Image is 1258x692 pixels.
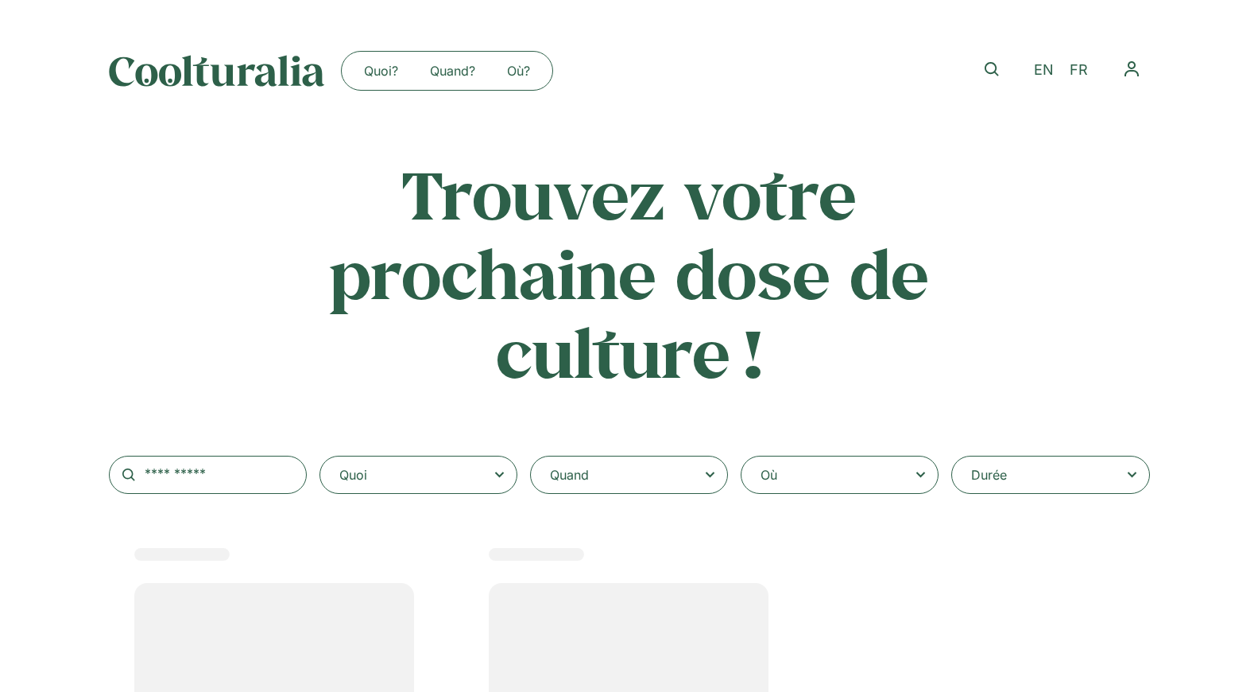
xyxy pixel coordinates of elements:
[550,465,589,484] div: Quand
[491,58,546,84] a: Où?
[971,465,1007,484] div: Durée
[761,465,777,484] div: Où
[1062,59,1096,82] a: FR
[1034,62,1054,79] span: EN
[414,58,491,84] a: Quand?
[339,465,367,484] div: Quoi
[1026,59,1062,82] a: EN
[348,58,414,84] a: Quoi?
[1113,51,1150,87] button: Permuter le menu
[1113,51,1150,87] nav: Menu
[1070,62,1088,79] span: FR
[317,154,942,392] h2: Trouvez votre prochaine dose de culture !
[348,58,546,84] nav: Menu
